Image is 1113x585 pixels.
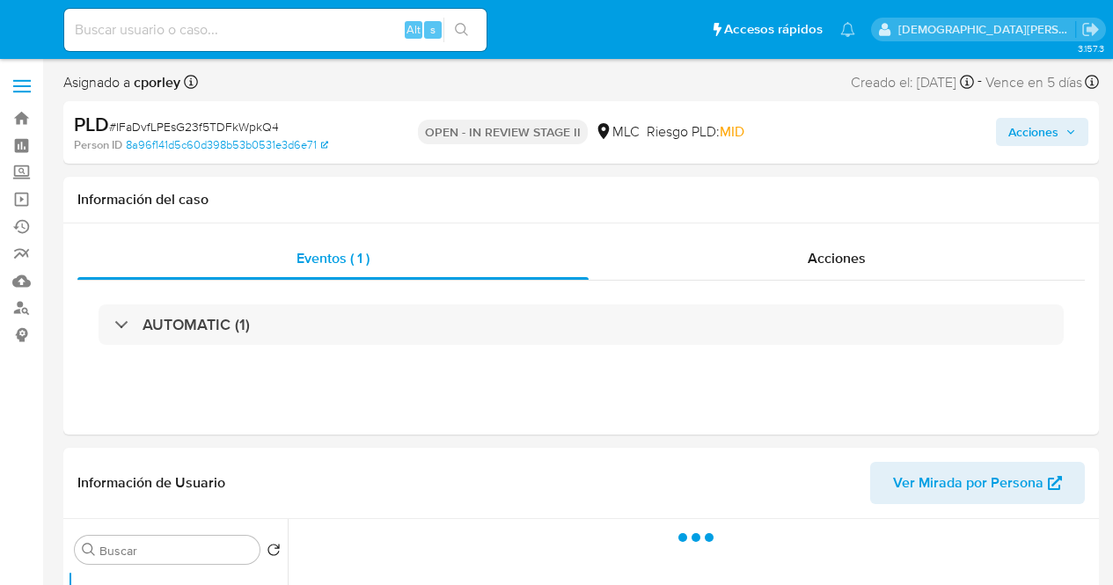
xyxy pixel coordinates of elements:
button: Acciones [996,118,1088,146]
span: s [430,21,436,38]
div: Creado el: [DATE] [851,70,974,94]
div: AUTOMATIC (1) [99,304,1064,345]
span: Eventos ( 1 ) [297,248,370,268]
a: Notificaciones [840,22,855,37]
span: Riesgo PLD: [647,122,744,142]
span: MID [720,121,744,142]
b: PLD [74,110,109,138]
span: Vence en 5 días [985,73,1082,92]
span: - [978,70,982,94]
span: Ver Mirada por Persona [893,462,1043,504]
h1: Información de Usuario [77,474,225,492]
span: Accesos rápidos [724,20,823,39]
span: Acciones [1008,118,1058,146]
a: Salir [1081,20,1100,39]
b: Person ID [74,137,122,153]
button: Buscar [82,543,96,557]
a: 8a96f141d5c60d398b53b0531e3d6e71 [126,137,328,153]
h1: Información del caso [77,191,1085,208]
input: Buscar usuario o caso... [64,18,487,41]
button: search-icon [443,18,480,42]
button: Volver al orden por defecto [267,543,281,562]
p: OPEN - IN REVIEW STAGE II [418,120,588,144]
h3: AUTOMATIC (1) [143,315,250,334]
p: cristian.porley@mercadolibre.com [898,21,1076,38]
span: Asignado a [63,73,180,92]
input: Buscar [99,543,253,559]
b: cporley [130,72,180,92]
span: Alt [406,21,421,38]
div: MLC [595,122,640,142]
span: # IFaDvfLPEsG23f5TDFkWpkQ4 [109,118,279,135]
span: Acciones [808,248,866,268]
button: Ver Mirada por Persona [870,462,1085,504]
